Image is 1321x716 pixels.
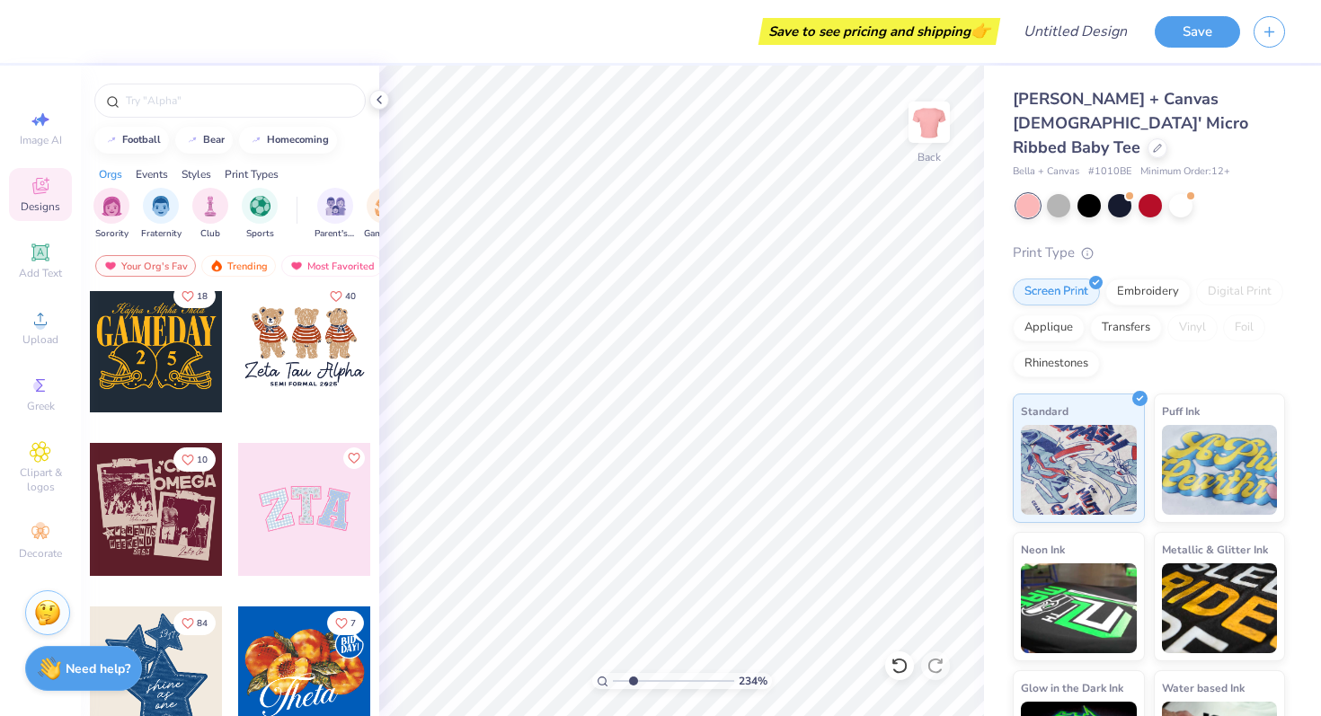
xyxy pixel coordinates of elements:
[1088,164,1131,180] span: # 1010BE
[95,255,196,277] div: Your Org's Fav
[1155,16,1240,48] button: Save
[192,188,228,241] button: filter button
[124,92,354,110] input: Try "Alpha"
[122,135,161,145] div: football
[1162,563,1278,653] img: Metallic & Glitter Ink
[315,227,356,241] span: Parent's Weekend
[104,135,119,146] img: trend_line.gif
[1013,278,1100,305] div: Screen Print
[102,196,122,217] img: Sorority Image
[1021,402,1068,420] span: Standard
[1013,314,1085,341] div: Applique
[267,135,329,145] div: homecoming
[203,135,225,145] div: bear
[201,255,276,277] div: Trending
[1021,563,1137,653] img: Neon Ink
[95,227,129,241] span: Sorority
[246,227,274,241] span: Sports
[763,18,996,45] div: Save to see pricing and shipping
[325,196,346,217] img: Parent's Weekend Image
[93,188,129,241] div: filter for Sorority
[192,188,228,241] div: filter for Club
[1196,278,1283,305] div: Digital Print
[21,199,60,214] span: Designs
[1140,164,1230,180] span: Minimum Order: 12 +
[364,227,405,241] span: Game Day
[200,196,220,217] img: Club Image
[315,188,356,241] div: filter for Parent's Weekend
[66,660,130,677] strong: Need help?
[1013,243,1285,263] div: Print Type
[141,227,182,241] span: Fraternity
[225,166,279,182] div: Print Types
[250,196,270,217] img: Sports Image
[289,260,304,272] img: most_fav.gif
[918,149,941,165] div: Back
[1009,13,1141,49] input: Untitled Design
[93,188,129,241] button: filter button
[136,166,168,182] div: Events
[375,196,395,217] img: Game Day Image
[242,188,278,241] div: filter for Sports
[1013,350,1100,377] div: Rhinestones
[1013,164,1079,180] span: Bella + Canvas
[281,255,383,277] div: Most Favorited
[739,673,767,689] span: 234 %
[315,188,356,241] button: filter button
[911,104,947,140] img: Back
[1167,314,1218,341] div: Vinyl
[242,188,278,241] button: filter button
[971,20,990,41] span: 👉
[19,546,62,561] span: Decorate
[22,332,58,347] span: Upload
[94,127,169,154] button: football
[364,188,405,241] div: filter for Game Day
[1162,425,1278,515] img: Puff Ink
[99,166,122,182] div: Orgs
[20,133,62,147] span: Image AI
[249,135,263,146] img: trend_line.gif
[141,188,182,241] div: filter for Fraternity
[141,188,182,241] button: filter button
[200,227,220,241] span: Club
[1162,678,1245,697] span: Water based Ink
[1021,540,1065,559] span: Neon Ink
[27,399,55,413] span: Greek
[1021,678,1123,697] span: Glow in the Dark Ink
[182,166,211,182] div: Styles
[19,266,62,280] span: Add Text
[151,196,171,217] img: Fraternity Image
[209,260,224,272] img: trending.gif
[1021,425,1137,515] img: Standard
[175,127,233,154] button: bear
[1105,278,1191,305] div: Embroidery
[103,260,118,272] img: most_fav.gif
[1162,540,1268,559] span: Metallic & Glitter Ink
[239,127,337,154] button: homecoming
[1013,88,1248,158] span: [PERSON_NAME] + Canvas [DEMOGRAPHIC_DATA]' Micro Ribbed Baby Tee
[1090,314,1162,341] div: Transfers
[9,465,72,494] span: Clipart & logos
[1162,402,1200,420] span: Puff Ink
[364,188,405,241] button: filter button
[1223,314,1265,341] div: Foil
[185,135,199,146] img: trend_line.gif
